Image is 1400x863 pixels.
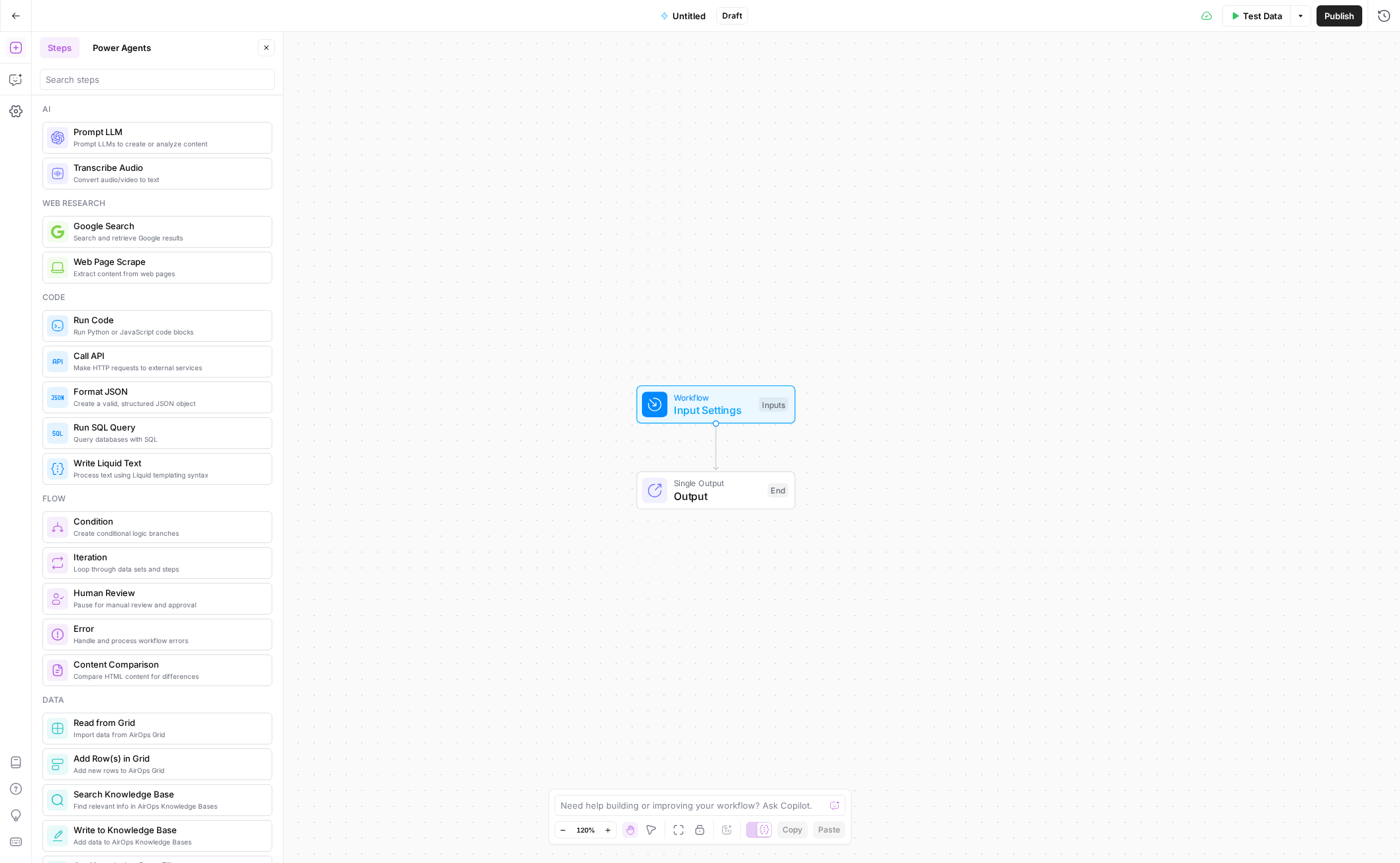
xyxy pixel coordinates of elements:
span: Search and retrieve Google results [74,232,261,243]
button: Steps [40,37,80,58]
span: Read from Grid [74,716,261,729]
div: v 4.0.25 [37,21,65,32]
button: Publish [1317,5,1362,26]
div: End [768,483,788,498]
div: Flow [42,493,272,505]
span: Find relevant info in AirOps Knowledge Bases [74,801,261,811]
span: Add new rows to AirOps Grid [74,765,261,776]
span: Prompt LLMs to create or analyze content [74,138,261,149]
span: Workflow [674,391,753,403]
span: Iteration [74,550,261,564]
img: website_grey.svg [21,34,32,45]
button: Test Data [1222,5,1290,26]
button: Untitled [653,5,714,26]
img: tab_keywords_by_traffic_grey.svg [132,77,142,87]
span: Single Output [674,477,761,489]
input: Search steps [46,73,269,86]
span: Transcribe Audio [74,161,261,174]
span: Add Row(s) in Grid [74,752,261,765]
div: Code [42,291,272,303]
div: Inputs [759,397,788,412]
span: Compare HTML content for differences [74,671,261,682]
span: Handle and process workflow errors [74,635,261,646]
span: Output [674,488,761,504]
span: Make HTTP requests to external services [74,362,261,373]
span: Call API [74,349,261,362]
div: WorkflowInput SettingsInputs [593,385,839,424]
div: Single OutputOutputEnd [593,472,839,510]
span: Run Python or JavaScript code blocks [74,327,261,337]
span: Publish [1324,9,1354,23]
span: Convert audio/video to text [74,174,261,185]
span: Run Code [74,313,261,327]
span: Draft [722,10,742,22]
button: Power Agents [85,37,159,58]
span: Extract content from web pages [74,268,261,279]
span: Human Review [74,586,261,599]
span: Pause for manual review and approval [74,599,261,610]
span: Write Liquid Text [74,456,261,470]
span: Process text using Liquid templating syntax [74,470,261,480]
g: Edge from start to end [714,424,718,470]
span: Import data from AirOps Grid [74,729,261,740]
span: Paste [818,824,840,836]
div: Web research [42,197,272,209]
span: Condition [74,515,261,528]
span: Prompt LLM [74,125,261,138]
span: Content Comparison [74,658,261,671]
button: Copy [777,821,808,838]
div: Domain: [DOMAIN_NAME] [34,34,146,45]
span: Copy [782,824,802,836]
span: Input Settings [674,402,753,418]
span: Loop through data sets and steps [74,564,261,574]
img: logo_orange.svg [21,21,32,32]
span: Search Knowledge Base [74,787,261,801]
span: Format JSON [74,385,261,398]
img: vrinnnclop0vshvmafd7ip1g7ohf [51,664,64,677]
span: Error [74,622,261,635]
div: Ai [42,103,272,115]
div: Keywords by Traffic [146,78,223,87]
span: Add data to AirOps Knowledge Bases [74,837,261,847]
span: Write to Knowledge Base [74,823,261,837]
span: Web Page Scrape [74,255,261,268]
span: Create conditional logic branches [74,528,261,538]
span: Run SQL Query [74,421,261,434]
div: Data [42,694,272,706]
span: Test Data [1243,9,1282,23]
div: Domain Overview [50,78,119,87]
span: Google Search [74,219,261,232]
button: Paste [813,821,845,838]
span: Untitled [673,9,706,23]
span: Create a valid, structured JSON object [74,398,261,409]
span: Query databases with SQL [74,434,261,444]
span: 120% [576,825,595,835]
img: tab_domain_overview_orange.svg [36,77,46,87]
